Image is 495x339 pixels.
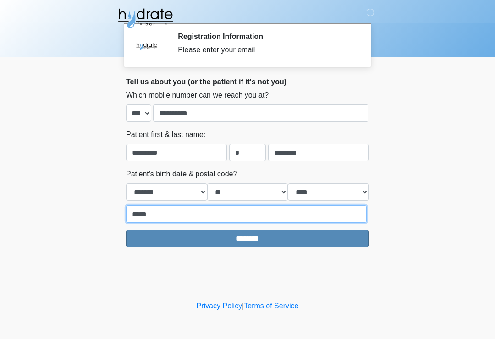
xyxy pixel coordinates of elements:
a: | [242,302,244,310]
h2: Tell us about you (or the patient if it's not you) [126,77,369,86]
label: Patient's birth date & postal code? [126,169,237,180]
label: Which mobile number can we reach you at? [126,90,269,101]
a: Terms of Service [244,302,298,310]
img: Hydrate IV Bar - Fort Collins Logo [117,7,174,30]
img: Agent Avatar [133,32,160,60]
div: Please enter your email [178,44,355,55]
label: Patient first & last name: [126,129,205,140]
a: Privacy Policy [197,302,242,310]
